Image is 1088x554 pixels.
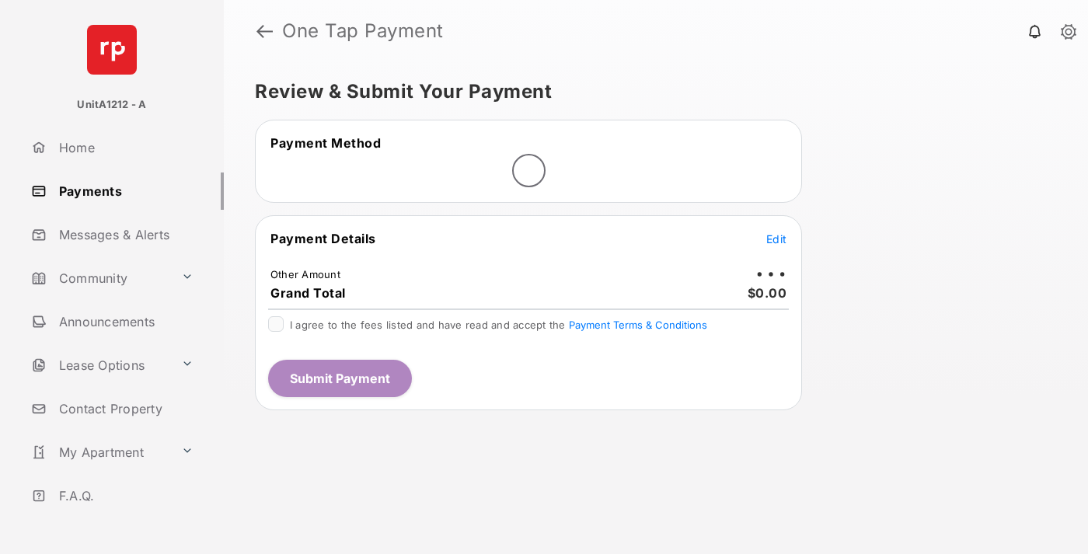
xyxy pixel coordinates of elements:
[569,319,707,331] button: I agree to the fees listed and have read and accept the
[270,267,341,281] td: Other Amount
[270,135,381,151] span: Payment Method
[25,172,224,210] a: Payments
[268,360,412,397] button: Submit Payment
[270,231,376,246] span: Payment Details
[77,97,146,113] p: UnitA1212 - A
[25,434,175,471] a: My Apartment
[766,231,786,246] button: Edit
[290,319,707,331] span: I agree to the fees listed and have read and accept the
[255,82,1044,101] h5: Review & Submit Your Payment
[282,22,444,40] strong: One Tap Payment
[766,232,786,246] span: Edit
[270,285,346,301] span: Grand Total
[25,390,224,427] a: Contact Property
[25,303,224,340] a: Announcements
[25,216,224,253] a: Messages & Alerts
[87,25,137,75] img: svg+xml;base64,PHN2ZyB4bWxucz0iaHR0cDovL3d3dy53My5vcmcvMjAwMC9zdmciIHdpZHRoPSI2NCIgaGVpZ2h0PSI2NC...
[25,477,224,514] a: F.A.Q.
[25,260,175,297] a: Community
[25,347,175,384] a: Lease Options
[25,129,224,166] a: Home
[748,285,787,301] span: $0.00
